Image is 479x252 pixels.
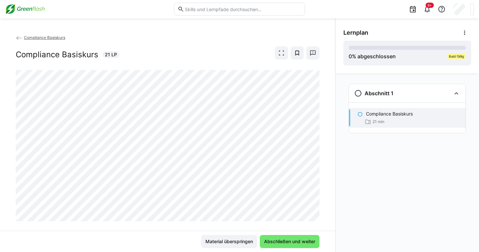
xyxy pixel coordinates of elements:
button: Abschließen und weiter [260,235,319,248]
h2: Compliance Basiskurs [16,50,98,60]
span: Compliance Basiskurs [24,35,65,40]
span: Material überspringen [204,238,254,245]
div: % abgeschlossen [349,52,396,60]
span: 9+ [428,3,432,7]
span: 0 [349,53,352,60]
span: 21 LP [105,51,117,58]
span: Lernplan [343,29,368,36]
a: Compliance Basiskurs [16,35,65,40]
div: Bald fällig [447,54,466,59]
span: 21 min [373,119,384,124]
button: Material überspringen [201,235,257,248]
p: Compliance Basiskurs [366,111,413,117]
span: Abschließen und weiter [263,238,316,245]
h3: Abschnitt 1 [365,90,393,97]
input: Skills und Lernpfade durchsuchen… [184,6,301,12]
